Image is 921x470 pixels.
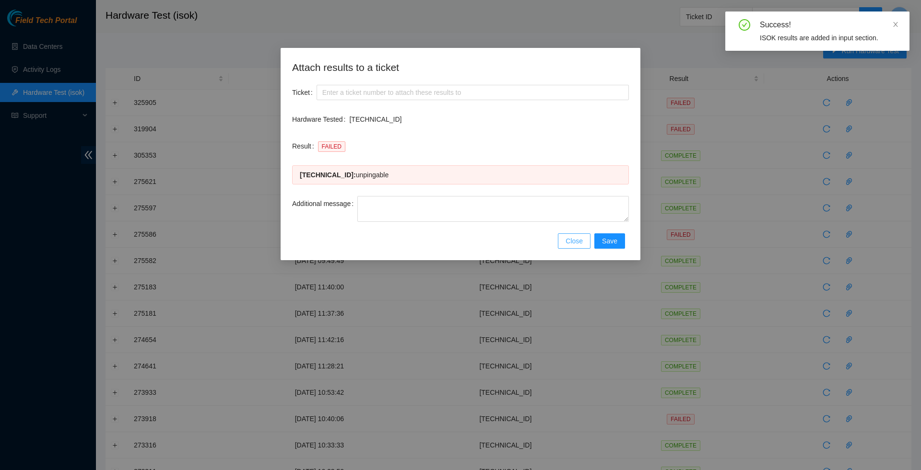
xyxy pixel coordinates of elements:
[602,236,617,246] span: Save
[760,33,898,43] div: ISOK results are added in input section.
[292,59,629,75] h2: Attach results to a ticket
[739,19,750,31] span: check-circle
[292,87,310,98] span: Ticket
[292,141,311,151] span: Result
[558,233,590,249] button: Close
[317,85,629,100] input: Enter a ticket number to attach these results to
[300,171,356,179] span: [TECHNICAL_ID] :
[356,170,613,180] div: unpingable
[292,198,351,209] span: Additional message
[566,236,583,246] span: Close
[892,21,899,28] span: close
[292,114,343,125] span: Hardware Tested
[318,141,345,152] span: FAILED
[594,233,625,249] button: Save
[349,114,629,125] p: [TECHNICAL_ID]
[760,19,898,31] div: Success!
